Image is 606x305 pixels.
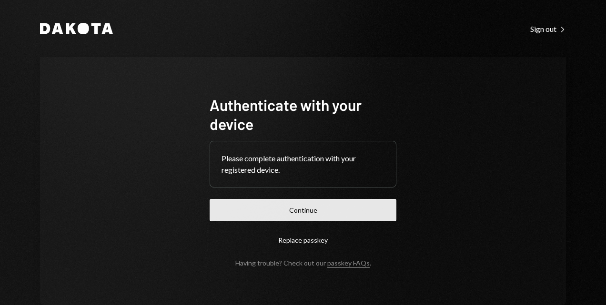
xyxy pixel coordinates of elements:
[530,24,566,34] div: Sign out
[222,153,384,176] div: Please complete authentication with your registered device.
[210,199,396,221] button: Continue
[210,95,396,133] h1: Authenticate with your device
[210,229,396,251] button: Replace passkey
[530,23,566,34] a: Sign out
[327,259,370,268] a: passkey FAQs
[235,259,371,267] div: Having trouble? Check out our .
